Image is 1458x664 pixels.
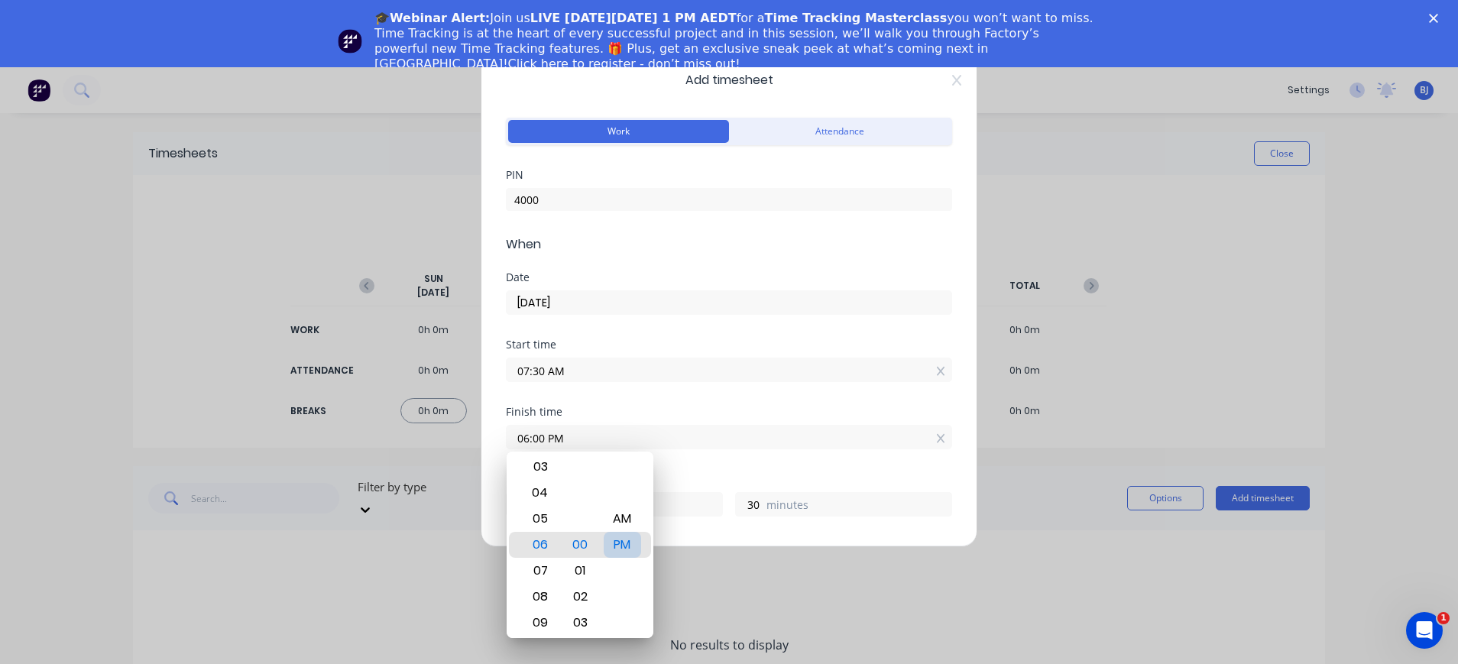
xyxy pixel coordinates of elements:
div: Date [506,272,952,283]
div: 01 [562,558,599,584]
div: 08 [520,584,557,610]
span: Add timesheet [506,71,952,89]
div: Breaks [506,541,952,552]
div: 03 [520,454,557,480]
div: Close [1429,14,1444,23]
div: Start time [506,339,952,350]
div: 02 [562,584,599,610]
div: Hour [517,452,559,638]
span: 1 [1437,612,1450,624]
iframe: Intercom live chat [1406,612,1443,649]
div: Minute [559,452,601,638]
label: minutes [766,497,951,516]
div: AM [604,506,641,532]
div: 05 [520,506,557,532]
div: PIN [506,170,952,180]
div: Hours worked [506,474,952,484]
input: Enter PIN [506,188,952,211]
div: 06 [520,532,557,558]
b: Time Tracking Masterclass [765,11,948,25]
b: 🎓Webinar Alert: [374,11,490,25]
div: 07 [520,558,557,584]
div: 00 [562,532,599,558]
button: Attendance [729,120,950,143]
span: When [506,235,952,254]
div: PM [604,532,641,558]
b: LIVE [DATE][DATE] 1 PM AEDT [530,11,737,25]
div: Finish time [506,406,952,417]
div: 04 [520,480,557,506]
a: Click here to register - don’t miss out! [508,57,740,71]
input: 0 [736,493,763,516]
div: Join us for a you won’t want to miss. Time Tracking is at the heart of every successful project a... [374,11,1096,72]
div: 03 [562,610,599,636]
button: Work [508,120,729,143]
div: 09 [520,610,557,636]
img: Profile image for Team [338,29,362,53]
